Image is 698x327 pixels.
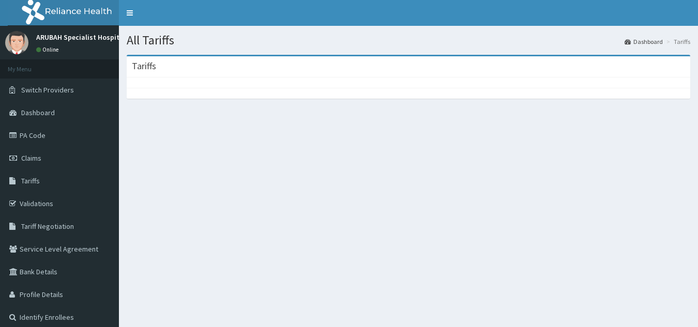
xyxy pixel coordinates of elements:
[21,176,40,185] span: Tariffs
[132,61,156,71] h3: Tariffs
[21,153,41,163] span: Claims
[36,34,126,41] p: ARUBAH Specialist Hospital
[36,46,61,53] a: Online
[625,37,663,46] a: Dashboard
[127,34,690,47] h1: All Tariffs
[664,37,690,46] li: Tariffs
[21,222,74,231] span: Tariff Negotiation
[5,31,28,54] img: User Image
[21,85,74,95] span: Switch Providers
[21,108,55,117] span: Dashboard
